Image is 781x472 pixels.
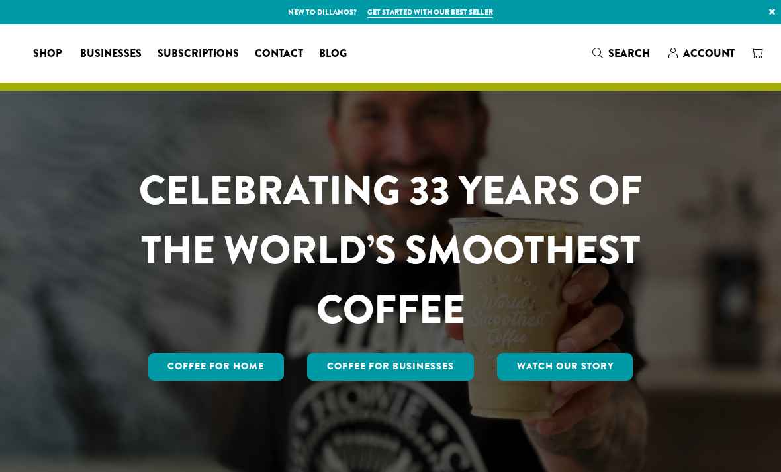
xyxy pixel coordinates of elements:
[80,46,142,62] span: Businesses
[584,42,661,64] a: Search
[105,161,676,340] h1: CELEBRATING 33 YEARS OF THE WORLD’S SMOOTHEST COFFEE
[307,353,474,381] a: Coffee For Businesses
[158,46,239,62] span: Subscriptions
[608,46,650,61] span: Search
[25,43,72,64] a: Shop
[497,353,633,381] a: Watch Our Story
[33,46,62,62] span: Shop
[148,353,285,381] a: Coffee for Home
[367,7,493,18] a: Get started with our best seller
[255,46,303,62] span: Contact
[683,46,735,61] span: Account
[319,46,347,62] span: Blog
